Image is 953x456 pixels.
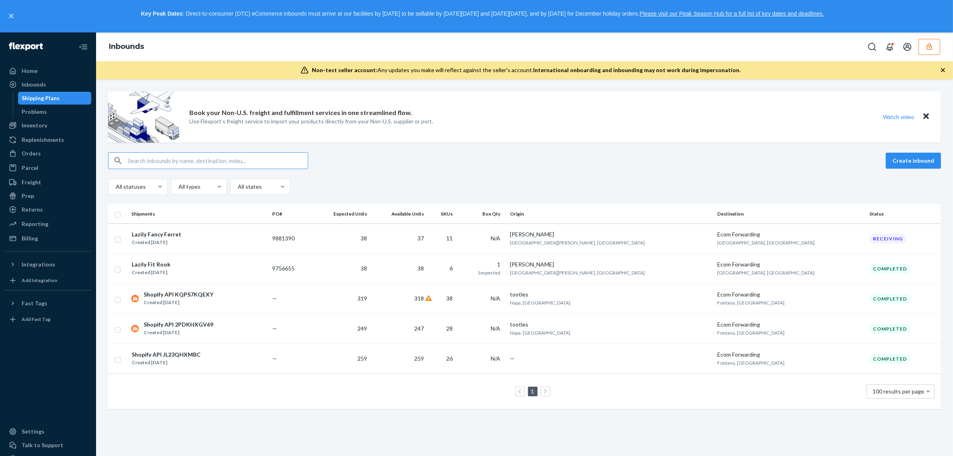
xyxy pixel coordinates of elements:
[5,258,91,271] button: Integrations
[18,105,92,118] a: Problems
[269,254,311,284] td: 9756655
[189,108,412,117] p: Book your Non-U.S. freight and fulfillment services in one streamlined flow.
[414,355,424,362] span: 259
[640,10,824,17] a: Please visit our Peak Season Hub for a full list of key dates and deadlines.
[417,265,424,272] span: 38
[869,294,911,304] div: Completed
[5,119,91,132] a: Inventory
[717,240,815,246] span: [GEOGRAPHIC_DATA], [GEOGRAPHIC_DATA]
[5,161,91,174] a: Parcel
[886,153,941,169] button: Create inbound
[921,111,931,123] button: Close
[132,230,181,238] div: Lazily Fancy Ferret
[109,42,144,51] a: Inbounds
[22,67,38,75] div: Home
[102,35,150,59] ol: breadcrumbs
[128,204,269,224] th: Shipments
[882,39,898,55] button: Open notifications
[22,441,63,449] div: Talk to Support
[5,190,91,202] a: Prep
[272,355,277,362] span: —
[144,299,213,307] div: Created [DATE]
[510,300,570,306] span: Napa, [GEOGRAPHIC_DATA]
[357,355,367,362] span: 259
[22,260,55,268] div: Integrations
[141,10,183,17] strong: Key Peak Dates
[5,78,91,91] a: Inbounds
[533,67,740,73] span: International onboarding and inbounding may not work during impersonation.
[189,117,433,125] p: Use Flexport’s freight service to import your products directly from your Non-U.S. supplier or port.
[370,204,427,224] th: Available Units
[22,108,47,116] div: Problems
[878,111,919,123] button: Watch video
[22,136,64,144] div: Replenishments
[866,204,941,224] th: Status
[510,355,515,362] span: —
[5,313,91,326] a: Add Fast Tag
[873,388,925,395] span: 100 results per page
[510,321,711,329] div: tootles
[22,178,41,186] div: Freight
[5,232,91,245] a: Billing
[18,92,92,105] a: Shipping Plans
[22,277,57,284] div: Add Integration
[449,265,453,272] span: 6
[446,355,453,362] span: 26
[717,330,784,336] span: Fontana, [GEOGRAPHIC_DATA]
[491,295,500,302] span: N/A
[899,39,915,55] button: Open account menu
[312,67,377,73] span: Non-test seller account:
[132,268,171,276] div: Created [DATE]
[717,321,863,329] div: Ecom Forwarding
[869,324,911,334] div: Completed
[530,388,536,395] a: Page 1 is your current page
[357,325,367,332] span: 249
[717,260,863,268] div: Ecom Forwarding
[22,206,43,214] div: Returns
[510,330,570,336] span: Napa, [GEOGRAPHIC_DATA]
[132,351,201,359] div: Shopify API JL23QHXMBC
[491,355,500,362] span: N/A
[5,425,91,438] a: Settings
[132,238,181,246] div: Created [DATE]
[510,230,711,238] div: [PERSON_NAME]
[22,81,46,89] div: Inbounds
[510,240,645,246] span: [GEOGRAPHIC_DATA][PERSON_NAME], [GEOGRAPHIC_DATA]
[717,300,784,306] span: Fontana, [GEOGRAPHIC_DATA]
[459,204,507,224] th: Box Qty
[5,203,91,216] a: Returns
[869,264,911,274] div: Completed
[311,204,370,224] th: Expected Units
[510,260,711,268] div: [PERSON_NAME]
[446,295,453,302] span: 38
[237,183,238,191] input: All states
[5,274,91,287] a: Add Integration
[510,270,645,276] span: [GEOGRAPHIC_DATA][PERSON_NAME], [GEOGRAPHIC_DATA]
[717,351,863,359] div: Ecom Forwarding
[128,153,308,169] input: Search inbounds by name, destination, msku...
[144,291,213,299] div: Shopify API KQPS7KQEXY
[19,7,946,21] p: : Direct-to-consumer (DTC) eCommerce inbounds must arrive at our facilities by [DATE] to be sella...
[717,270,815,276] span: [GEOGRAPHIC_DATA], [GEOGRAPHIC_DATA]
[132,260,171,268] div: Lazily Fit Rook
[22,164,38,172] div: Parcel
[22,428,44,436] div: Settings
[22,121,47,129] div: Inventory
[272,295,277,302] span: —
[22,234,38,242] div: Billing
[5,297,91,310] button: Fast Tags
[714,204,866,224] th: Destination
[22,299,47,307] div: Fast Tags
[132,359,201,367] div: Created [DATE]
[5,176,91,189] a: Freight
[417,235,424,242] span: 37
[717,360,784,366] span: Fontana, [GEOGRAPHIC_DATA]
[272,325,277,332] span: —
[144,321,213,329] div: Shopify API 2PDKHXGV69
[414,295,424,302] span: 318
[5,65,91,77] a: Home
[312,66,740,74] div: Any updates you make will reflect against the seller's account.
[178,183,179,191] input: All types
[9,42,43,50] img: Flexport logo
[22,220,48,228] div: Reporting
